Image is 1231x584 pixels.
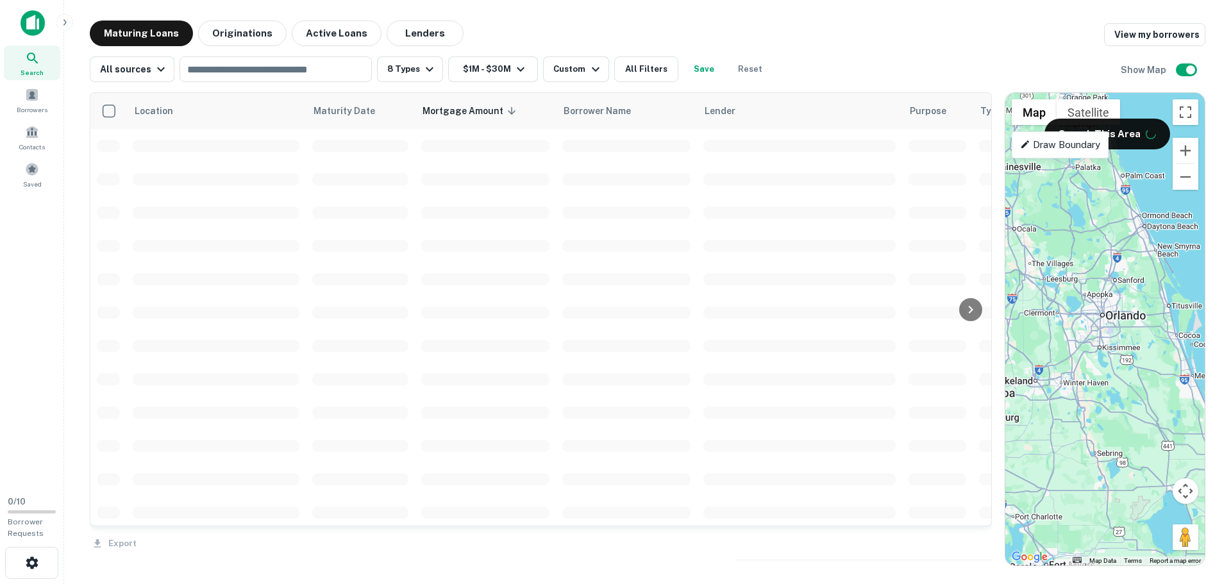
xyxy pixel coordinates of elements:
[1089,556,1116,565] button: Map Data
[415,93,556,129] th: Mortgage Amount
[556,93,697,129] th: Borrower Name
[1044,119,1170,149] button: Search This Area
[1005,93,1205,565] div: 0 0
[8,517,44,538] span: Borrower Requests
[448,56,538,82] button: $1M - $30M
[614,56,678,82] button: All Filters
[902,93,973,129] th: Purpose
[553,62,603,77] div: Custom
[23,179,42,189] span: Saved
[1167,440,1231,502] iframe: Chat Widget
[306,93,415,129] th: Maturity Date
[423,103,520,119] span: Mortgage Amount
[543,56,608,82] button: Custom
[292,21,381,46] button: Active Loans
[1012,99,1057,125] button: Show street map
[683,56,724,82] button: Save your search to get updates of matches that match your search criteria.
[1124,557,1142,564] a: Terms (opens in new tab)
[21,67,44,78] span: Search
[564,103,631,119] span: Borrower Name
[387,21,464,46] button: Lenders
[19,142,45,152] span: Contacts
[8,497,26,506] span: 0 / 10
[198,21,287,46] button: Originations
[4,83,60,117] a: Borrowers
[4,157,60,192] a: Saved
[980,103,1002,119] span: Type
[1104,23,1205,46] a: View my borrowers
[4,120,60,154] a: Contacts
[1121,63,1168,77] h6: Show Map
[90,56,174,82] button: All sources
[21,10,45,36] img: capitalize-icon.png
[1173,99,1198,125] button: Toggle fullscreen view
[100,62,169,77] div: All sources
[730,56,771,82] button: Reset
[1009,549,1051,565] a: Open this area in Google Maps (opens a new window)
[1173,164,1198,190] button: Zoom out
[1073,557,1082,563] button: Keyboard shortcuts
[126,93,306,129] th: Location
[17,104,47,115] span: Borrowers
[1150,557,1201,564] a: Report a map error
[4,46,60,80] a: Search
[705,103,735,119] span: Lender
[1009,549,1051,565] img: Google
[314,103,392,119] span: Maturity Date
[90,21,193,46] button: Maturing Loans
[1173,138,1198,163] button: Zoom in
[1020,137,1100,153] p: Draw Boundary
[134,103,173,119] span: Location
[1173,524,1198,550] button: Drag Pegman onto the map to open Street View
[377,56,443,82] button: 8 Types
[910,103,946,119] span: Purpose
[697,93,902,129] th: Lender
